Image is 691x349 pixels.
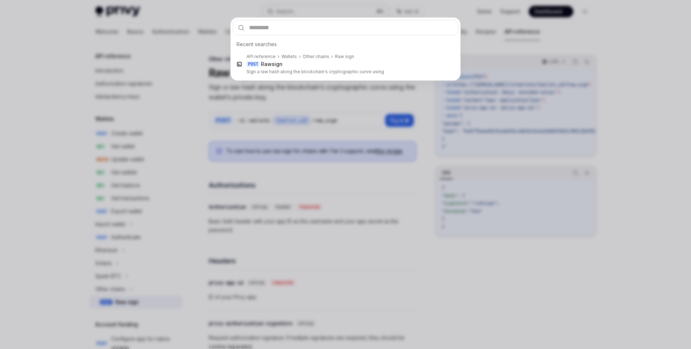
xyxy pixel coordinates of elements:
[236,41,277,48] span: Recent searches
[281,54,297,59] div: Wallets
[247,54,276,59] div: API reference
[261,61,283,67] div: Raw
[247,69,443,75] p: Sign a raw hash along the blockchain's cryptographic curve using
[247,61,259,67] div: POST
[335,54,354,59] div: Raw sign
[303,54,329,59] div: Other chains
[272,61,283,67] b: sign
